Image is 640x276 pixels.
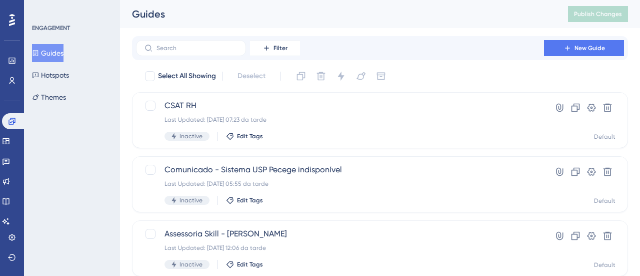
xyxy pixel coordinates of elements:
[179,132,202,140] span: Inactive
[594,261,615,269] div: Default
[574,44,605,52] span: New Guide
[237,260,263,268] span: Edit Tags
[164,164,515,176] span: Comunicado - Sistema USP Pecege indisponível
[226,132,263,140] button: Edit Tags
[237,132,263,140] span: Edit Tags
[32,44,63,62] button: Guides
[273,44,287,52] span: Filter
[32,88,66,106] button: Themes
[164,244,515,252] div: Last Updated: [DATE] 12:06 da tarde
[574,10,622,18] span: Publish Changes
[164,100,515,112] span: CSAT RH
[156,45,237,52] input: Search
[164,228,515,240] span: Assessoria Skill - [PERSON_NAME]
[32,24,70,32] div: ENGAGEMENT
[226,196,263,204] button: Edit Tags
[237,196,263,204] span: Edit Tags
[594,133,615,141] div: Default
[237,70,265,82] span: Deselect
[568,6,628,22] button: Publish Changes
[594,197,615,205] div: Default
[158,70,216,82] span: Select All Showing
[179,260,202,268] span: Inactive
[32,66,69,84] button: Hotspots
[544,40,624,56] button: New Guide
[250,40,300,56] button: Filter
[226,260,263,268] button: Edit Tags
[164,116,515,124] div: Last Updated: [DATE] 07:23 da tarde
[164,180,515,188] div: Last Updated: [DATE] 05:55 da tarde
[179,196,202,204] span: Inactive
[228,67,274,85] button: Deselect
[132,7,543,21] div: Guides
